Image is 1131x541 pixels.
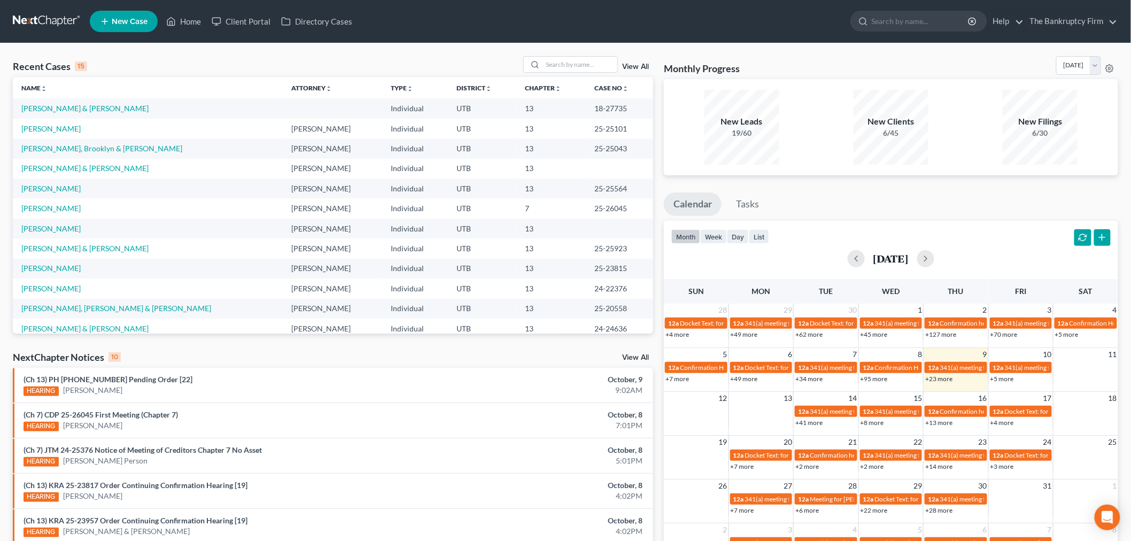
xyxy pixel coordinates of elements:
[63,385,122,396] a: [PERSON_NAME]
[1047,304,1053,316] span: 3
[448,319,516,338] td: UTB
[1107,436,1118,449] span: 25
[731,375,758,383] a: +49 more
[810,451,931,459] span: Confirmation hearing for [PERSON_NAME]
[745,364,841,372] span: Docket Text: for [PERSON_NAME]
[383,198,448,218] td: Individual
[516,238,586,258] td: 13
[912,392,923,405] span: 15
[63,455,148,466] a: [PERSON_NAME] Person
[863,495,874,503] span: 12a
[848,304,858,316] span: 30
[861,419,884,427] a: +8 more
[787,523,793,536] span: 3
[863,407,874,415] span: 12a
[680,319,776,327] span: Docket Text: for [PERSON_NAME]
[783,392,793,405] span: 13
[668,319,679,327] span: 12a
[206,12,276,31] a: Client Portal
[852,523,858,536] span: 4
[1042,480,1053,492] span: 31
[448,279,516,298] td: UTB
[443,445,642,455] div: October, 8
[940,364,1127,372] span: 341(a) meeting for Brooklyn [PERSON_NAME] & [PERSON_NAME]
[383,219,448,238] td: Individual
[928,364,939,372] span: 12a
[798,407,809,415] span: 12a
[383,279,448,298] td: Individual
[875,319,978,327] span: 341(a) meeting for [PERSON_NAME]
[1042,348,1053,361] span: 10
[664,192,722,216] a: Calendar
[283,179,383,198] td: [PERSON_NAME]
[516,198,586,218] td: 7
[731,462,754,470] a: +7 more
[795,375,823,383] a: +34 more
[1003,128,1078,138] div: 6/30
[665,375,689,383] a: +7 more
[516,138,586,158] td: 13
[731,506,754,514] a: +7 more
[982,304,988,316] span: 2
[1079,287,1093,296] span: Sat
[873,253,909,264] h2: [DATE]
[752,287,771,296] span: Mon
[21,124,81,133] a: [PERSON_NAME]
[1042,392,1053,405] span: 17
[383,299,448,319] td: Individual
[671,229,700,244] button: month
[24,410,178,419] a: (Ch 7) CDP 25-26045 First Meeting (Chapter 7)
[928,407,939,415] span: 12a
[283,159,383,179] td: [PERSON_NAME]
[383,259,448,279] td: Individual
[13,60,87,73] div: Recent Cases
[24,528,59,537] div: HEARING
[448,238,516,258] td: UTB
[586,119,653,138] td: 25-25101
[586,98,653,118] td: 18-27735
[443,480,642,491] div: October, 8
[407,86,414,92] i: unfold_more
[21,144,182,153] a: [PERSON_NAME], Brooklyn & [PERSON_NAME]
[161,12,206,31] a: Home
[555,86,561,92] i: unfold_more
[854,115,928,128] div: New Clients
[21,164,149,173] a: [PERSON_NAME] & [PERSON_NAME]
[810,364,979,372] span: 341(a) meeting for Spenser Love Sr. & [PERSON_NAME] Love
[978,480,988,492] span: 30
[443,420,642,431] div: 7:01PM
[448,219,516,238] td: UTB
[383,159,448,179] td: Individual
[863,319,874,327] span: 12a
[1005,319,1108,327] span: 341(a) meeting for [PERSON_NAME]
[982,348,988,361] span: 9
[586,138,653,158] td: 25-25043
[749,229,769,244] button: list
[1005,407,1101,415] span: Docket Text: for [PERSON_NAME]
[727,229,749,244] button: day
[443,526,642,537] div: 4:02PM
[75,61,87,71] div: 15
[448,98,516,118] td: UTB
[516,299,586,319] td: 13
[704,115,779,128] div: New Leads
[704,128,779,138] div: 19/60
[283,299,383,319] td: [PERSON_NAME]
[595,84,629,92] a: Case Nounfold_more
[928,451,939,459] span: 12a
[731,330,758,338] a: +49 more
[41,86,47,92] i: unfold_more
[875,407,1035,415] span: 341(a) meeting for [PERSON_NAME] & [PERSON_NAME]
[718,392,729,405] span: 12
[852,348,858,361] span: 7
[745,495,905,503] span: 341(a) meeting for [PERSON_NAME] & [PERSON_NAME]
[383,119,448,138] td: Individual
[988,12,1024,31] a: Help
[448,138,516,158] td: UTB
[525,84,561,92] a: Chapterunfold_more
[993,319,1004,327] span: 12a
[928,319,939,327] span: 12a
[993,451,1004,459] span: 12a
[586,238,653,258] td: 25-25923
[63,420,122,431] a: [PERSON_NAME]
